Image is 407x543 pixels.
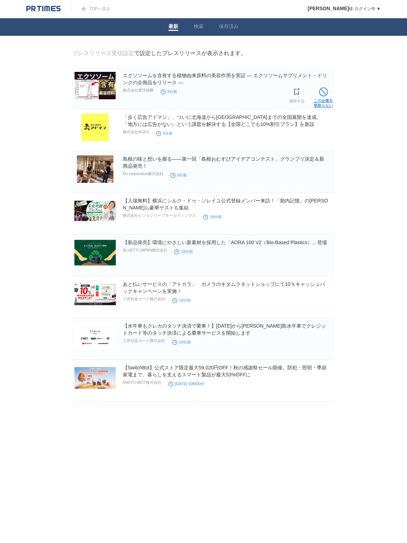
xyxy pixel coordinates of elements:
p: SWITCHBOT株式会社 [123,380,161,385]
a: [PERSON_NAME]様 ログイン中 ▼ [308,6,381,11]
img: 【水牛車もクレカのタッチ決済で乗車！】10月23日から由布島水牛車でクレジットカード等のタッチ決済による乗車サービスを開始します [74,322,116,350]
img: あと払いサービスの「アトカラ」 カメラのキタムラネットショップにて10％キャッシュバックキャンペーンを実施！ [74,281,116,308]
img: 島根の味と想いを握る——第一回「島根おむすびアイデアコンテスト」グランプリ決定＆新商品発売！ [74,155,116,183]
p: BLUETTI JAPAN株式会社 [123,248,167,253]
time: 19分前 [172,298,191,302]
img: logo.png [26,5,61,12]
a: TOPへ戻る [71,6,110,11]
time: [DATE] 10時00分 [168,382,205,386]
time: 9分前 [171,173,187,177]
div: で設定したプレスリリースが表示されます。 [72,50,246,57]
a: 最新 [168,24,178,31]
p: 株式会社AGES [123,129,149,135]
img: arrow.png [82,7,86,11]
a: 検索 [194,24,203,31]
a: あと払いサービスの「アトカラ」 カメラのキタムラネットショップにて10％キャッシュバックキャンペーンを実施！ [123,281,325,294]
img: 【新品発売】環境にやさしい新素材を採用した「AORA 100 V2（Bio-Based Plastics）」登場 [74,239,116,266]
img: 【SwitchBot】公式ストア限定最大59,020円OFF！秋の感謝祭セール開催。防犯・照明・季節家電まで、暮らしを支えるスマート製品が最大53%OFFに [74,364,116,391]
p: 株式会社ビジョンリープホールディングス [123,213,196,218]
p: 三井住友カード株式会社 [123,338,165,343]
p: Do corporation株式会社 [123,171,164,176]
a: 「歩く広告アドマン」、ついに北海道から[GEOGRAPHIC_DATA]までの全国展開を達成。「地方には広告がない」という課題を解決する【全国どこでも10%割引プラン】を新設 [123,114,321,127]
a: 【新品発売】環境にやさしい新素材を採用した「AORA 100 V2（Bio-Based Plastics）」登場 [123,240,327,245]
a: 保存済み [219,24,239,31]
a: 【入場無料】横浜にシルク・ドゥ・ソレイユ公式登録メンバー来訪！「胎内記憶」の[PERSON_NAME]ら豪華ゲストも集結 [123,198,328,210]
p: 株式会社東洋発酵 [123,88,154,93]
a: 保存する [289,86,305,103]
a: この企業を受取らない [314,86,333,108]
time: 9分前 [156,131,173,135]
a: 島根の味と想いを握る——第一回「島根おむすびアイデアコンテスト」グランプリ決定＆新商品発売！ [123,156,324,169]
p: 三井住友カード株式会社 [123,296,165,302]
a: プレスリリース受信設定 [72,50,134,56]
time: 9分前 [161,89,177,94]
img: エクソソームを含有する植物由来原料の美容作用を実証 ― エクソソームサプリメント・ドリンクの企画品をリリース ― [74,72,116,99]
time: 18分前 [203,215,222,219]
img: 【入場無料】横浜にシルク・ドゥ・ソレイユ公式登録メンバー来訪！「胎内記憶」の池川明氏ら豪華ゲストも集結 [74,197,116,224]
a: エクソソームを含有する植物由来原料の美容作用を実証 ― エクソソームサプリメント・ドリンクの企画品をリリース ― [123,73,327,85]
a: 【SwitchBot】公式ストア限定最大59,020円OFF！秋の感謝祭セール開催。防犯・照明・季節家電まで、暮らしを支えるスマート製品が最大53%OFFに [123,365,327,377]
time: 19分前 [174,249,193,254]
span: [PERSON_NAME] [308,6,349,11]
time: 19分前 [172,340,191,344]
a: 【水牛車もクレカのタッチ決済で乗車！】[DATE]から[PERSON_NAME]島水牛車でクレジットカード等のタッチ決済による乗車サービスを開始します [123,323,326,336]
img: 「歩く広告アドマン」、ついに北海道から福岡までの全国展開を達成。「地方には広告がない」という課題を解決する【全国どこでも10%割引プラン】を新設 [74,114,116,141]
